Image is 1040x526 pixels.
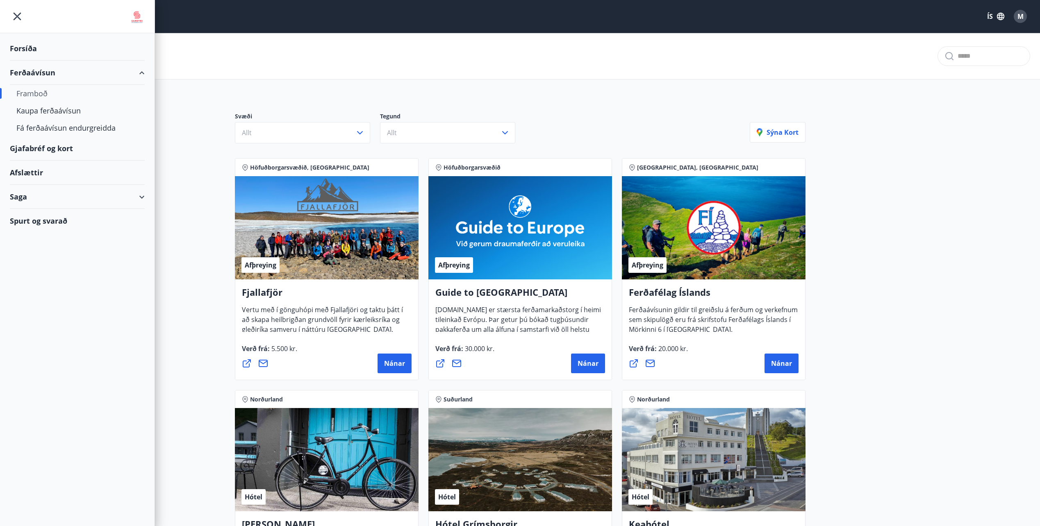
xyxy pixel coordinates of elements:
button: Allt [235,122,370,143]
span: Vertu með í gönguhópi með Fjallafjöri og taktu þátt í að skapa heilbrigðan grundvöll fyrir kærlei... [242,305,403,340]
span: Afþreying [632,261,663,270]
span: Hótel [438,492,456,501]
div: Forsíða [10,36,145,61]
span: Hótel [245,492,262,501]
span: Verð frá : [629,344,688,360]
button: Sýna kort [750,122,806,143]
span: Nánar [384,359,405,368]
span: Hótel [632,492,649,501]
span: Verð frá : [435,344,494,360]
span: Afþreying [438,261,470,270]
div: Ferðaávísun [10,61,145,85]
button: Allt [380,122,515,143]
button: Nánar [378,354,412,373]
button: M [1010,7,1030,26]
span: Allt [242,128,252,137]
div: Framboð [16,85,138,102]
span: Norðurland [250,395,283,404]
span: Höfuðborgarsvæðið [444,163,501,172]
div: Afslættir [10,161,145,185]
span: Höfuðborgarsvæðið, [GEOGRAPHIC_DATA] [250,163,369,172]
p: Sýna kort [757,128,799,137]
p: Tegund [380,112,525,122]
span: [GEOGRAPHIC_DATA], [GEOGRAPHIC_DATA] [637,163,758,172]
span: 5.500 kr. [270,344,297,353]
h4: Guide to [GEOGRAPHIC_DATA] [435,286,605,305]
img: union_logo [129,9,145,25]
span: 30.000 kr. [463,344,494,353]
span: 20.000 kr. [657,344,688,353]
button: Nánar [765,354,799,373]
button: ÍS [983,9,1009,24]
span: Suðurland [444,395,473,404]
span: Nánar [771,359,792,368]
div: Spurt og svarað [10,209,145,233]
h4: Fjallafjör [242,286,412,305]
span: Ferðaávísunin gildir til greiðslu á ferðum og verkefnum sem skipulögð eru frá skrifstofu Ferðafél... [629,305,798,340]
span: Allt [387,128,397,137]
span: Afþreying [245,261,276,270]
span: Verð frá : [242,344,297,360]
div: Gjafabréf og kort [10,136,145,161]
button: Nánar [571,354,605,373]
span: Nánar [578,359,599,368]
div: Fá ferðaávísun endurgreidda [16,119,138,136]
button: menu [10,9,25,24]
div: Saga [10,185,145,209]
span: [DOMAIN_NAME] er stærsta ferðamarkaðstorg í heimi tileinkað Evrópu. Þar getur þú bókað tugþúsundi... [435,305,601,360]
div: Kaupa ferðaávísun [16,102,138,119]
h4: Ferðafélag Íslands [629,286,799,305]
span: M [1017,12,1024,21]
p: Svæði [235,112,380,122]
span: Norðurland [637,395,670,404]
